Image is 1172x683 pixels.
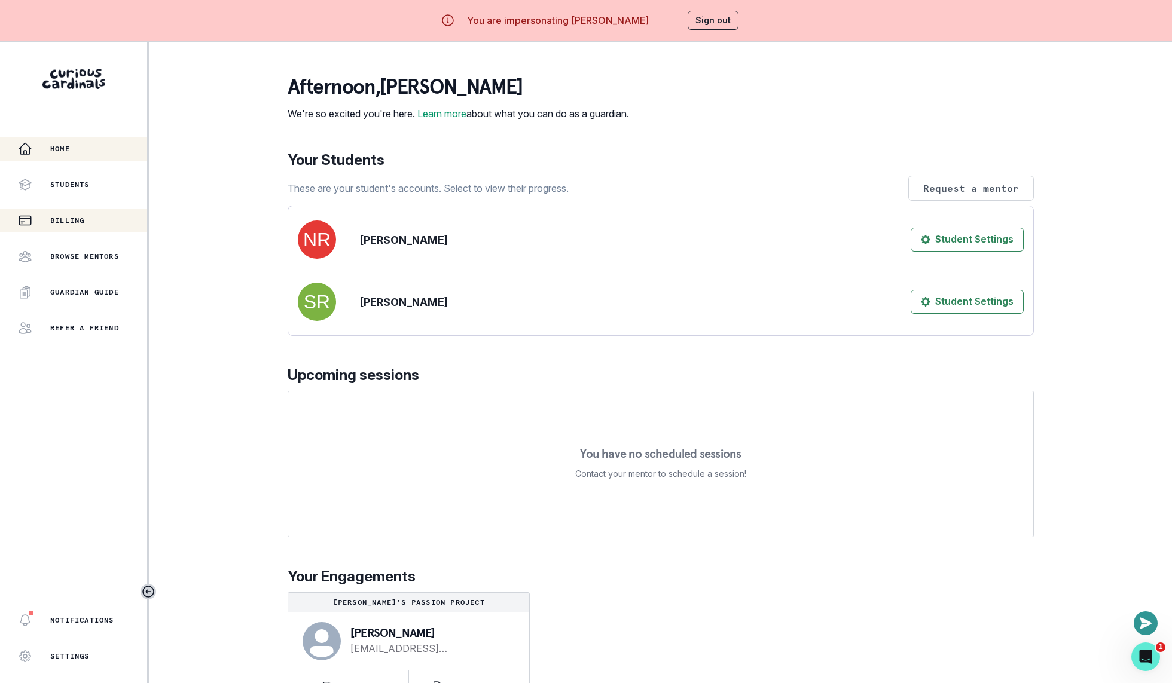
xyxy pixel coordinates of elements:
[298,283,336,321] img: svg
[360,232,448,248] p: [PERSON_NAME]
[350,641,510,656] a: [EMAIL_ADDRESS][DOMAIN_NAME]
[50,651,90,661] p: Settings
[50,216,84,225] p: Billing
[50,252,119,261] p: Browse Mentors
[1156,642,1165,652] span: 1
[50,180,90,189] p: Students
[141,584,156,599] button: Toggle sidebar
[417,108,466,120] a: Learn more
[50,323,119,333] p: Refer a friend
[50,615,114,625] p: Notifications
[350,627,510,639] p: [PERSON_NAME]
[50,287,119,297] p: Guardian Guide
[1131,642,1160,671] iframe: Intercom live chat
[580,448,741,460] p: You have no scheduled sessions
[288,181,569,195] p: These are your student's accounts. Select to view their progress.
[575,467,746,481] p: Contact your mentor to schedule a session!
[303,622,341,660] svg: avatar
[288,75,629,99] p: afternoon , [PERSON_NAME]
[298,220,336,259] img: svg
[1134,611,1158,635] button: Open or close messaging widget
[467,13,649,27] p: You are impersonating [PERSON_NAME]
[288,566,1034,587] p: Your Engagements
[288,365,1034,386] p: Upcoming sessions
[293,598,524,607] p: [PERSON_NAME]'s Passion Project
[360,294,448,310] p: [PERSON_NAME]
[908,176,1034,201] button: Request a mentor
[42,69,105,89] img: Curious Cardinals Logo
[911,228,1024,252] button: Student Settings
[688,11,738,30] button: Sign out
[288,106,629,121] p: We're so excited you're here. about what you can do as a guardian.
[911,290,1024,314] button: Student Settings
[50,144,70,154] p: Home
[288,149,1034,171] p: Your Students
